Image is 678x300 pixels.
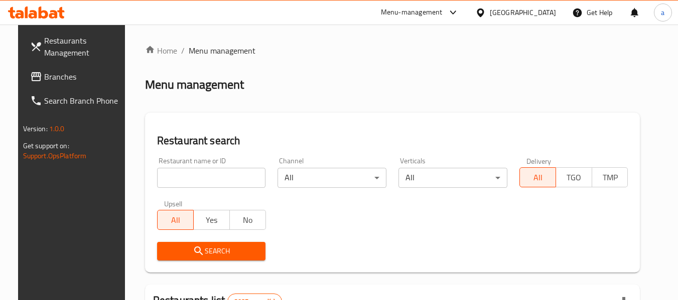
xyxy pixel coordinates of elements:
[596,170,624,185] span: TMP
[234,213,262,227] span: No
[229,210,266,230] button: No
[49,122,65,135] span: 1.0.0
[22,89,131,113] a: Search Branch Phone
[490,7,556,18] div: [GEOGRAPHIC_DATA]
[560,170,588,185] span: TGO
[278,168,386,188] div: All
[44,35,123,59] span: Restaurants Management
[145,77,244,93] h2: Menu management
[661,7,664,18] span: a
[23,149,87,162] a: Support.OpsPlatform
[23,139,69,152] span: Get support on:
[524,170,552,185] span: All
[22,29,131,65] a: Restaurants Management
[157,242,266,260] button: Search
[519,167,556,187] button: All
[145,45,640,57] nav: breadcrumb
[162,213,190,227] span: All
[22,65,131,89] a: Branches
[193,210,230,230] button: Yes
[556,167,592,187] button: TGO
[157,168,266,188] input: Search for restaurant name or ID..
[164,200,183,207] label: Upsell
[157,133,628,148] h2: Restaurant search
[526,157,552,164] label: Delivery
[198,213,226,227] span: Yes
[592,167,628,187] button: TMP
[23,122,48,135] span: Version:
[157,210,194,230] button: All
[381,7,443,19] div: Menu-management
[44,95,123,107] span: Search Branch Phone
[398,168,507,188] div: All
[145,45,177,57] a: Home
[181,45,185,57] li: /
[165,245,258,257] span: Search
[44,71,123,83] span: Branches
[189,45,255,57] span: Menu management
